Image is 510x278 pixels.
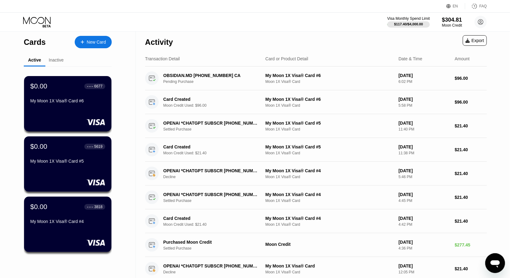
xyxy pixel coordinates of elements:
div: My Moon 1X Visa® Card #4 [265,168,394,173]
div: OPENAI *CHATGPT SUBSCR [PHONE_NUMBER] US [163,121,260,126]
div: $21.40 [455,195,487,200]
iframe: Button to launch messaging window [485,253,505,273]
div: Moon 1X Visa® Card [265,175,394,179]
div: Moon 1X Visa® Card [265,103,394,108]
div: [DATE] [399,263,450,268]
div: $277.45 [455,242,487,247]
div: My Moon 1X Visa® Card #6 [265,97,394,102]
div: ● ● ● ● [87,85,93,87]
div: Settled Purchase [163,199,267,203]
div: Date & Time [399,56,422,61]
div: Moon Credit Used: $21.40 [163,222,267,227]
div: $0.00 [30,203,47,211]
div: [DATE] [399,97,450,102]
div: EN [453,4,458,8]
div: Settled Purchase [163,246,267,250]
div: My Moon 1X Visa® Card #5 [265,121,394,126]
div: $0.00 [30,143,47,151]
div: My Moon 1X Visa® Card #4 [30,219,105,224]
div: $0.00● ● ● ●5619My Moon 1X Visa® Card #5 [24,136,111,192]
div: Moon Credit Used: $96.00 [163,103,267,108]
div: Card Created [163,97,260,102]
div: New Card [75,36,112,48]
div: $0.00● ● ● ●3818My Moon 1X Visa® Card #4 [24,197,111,252]
div: $21.40 [455,123,487,128]
div: Transaction Detail [145,56,180,61]
div: FAQ [465,3,487,9]
div: My Moon 1X Visa® Card #5 [265,144,394,149]
div: ● ● ● ● [87,206,93,208]
div: $21.40 [455,266,487,271]
div: Active [28,58,41,62]
div: 11:40 PM [399,127,450,131]
div: $21.40 [455,171,487,176]
div: ● ● ● ● [87,146,93,148]
div: Card CreatedMoon Credit Used: $21.40My Moon 1X Visa® Card #5Moon 1X Visa® Card[DATE]11:38 PM$21.40 [145,138,487,162]
div: 11:38 PM [399,151,450,155]
div: Inactive [49,58,64,62]
div: Moon 1X Visa® Card [265,151,394,155]
div: Pending Purchase [163,79,267,84]
div: Amount [455,56,470,61]
div: [DATE] [399,121,450,126]
div: FAQ [479,4,487,8]
div: 5619 [94,144,102,149]
div: [DATE] [399,144,450,149]
div: My Moon 1X Visa® Card [265,263,394,268]
div: Decline [163,270,267,274]
div: Purchased Moon CreditSettled PurchaseMoon Credit[DATE]4:36 PM$277.45 [145,233,487,257]
div: Cards [24,38,46,47]
div: 12:05 PM [399,270,450,274]
div: My Moon 1X Visa® Card #4 [265,216,394,221]
div: [DATE] [399,192,450,197]
div: Decline [163,175,267,179]
div: OBSIDIAN.MD [PHONE_NUMBER] CA [163,73,260,78]
div: $304.81 [442,17,462,23]
div: Moon 1X Visa® Card [265,127,394,131]
div: My Moon 1X Visa® Card #4 [265,192,394,197]
div: OPENAI *CHATGPT SUBSCR [PHONE_NUMBER] US [163,263,260,268]
div: 5:46 PM [399,175,450,179]
div: Settled Purchase [163,127,267,131]
div: Card CreatedMoon Credit Used: $96.00My Moon 1X Visa® Card #6Moon 1X Visa® Card[DATE]5:58 PM$96.00 [145,90,487,114]
div: 4:45 PM [399,199,450,203]
div: $0.00● ● ● ●6677My Moon 1X Visa® Card #6 [24,76,111,131]
div: 6:02 PM [399,79,450,84]
div: OPENAI *CHATGPT SUBSCR [PHONE_NUMBER] USDeclineMy Moon 1X Visa® Card #4Moon 1X Visa® Card[DATE]5:... [145,162,487,186]
div: Card or Product Detail [265,56,308,61]
div: Moon 1X Visa® Card [265,270,394,274]
div: 6677 [94,84,102,88]
div: Purchased Moon Credit [163,240,260,245]
div: $21.40 [455,147,487,152]
div: OBSIDIAN.MD [PHONE_NUMBER] CAPending PurchaseMy Moon 1X Visa® Card #6Moon 1X Visa® Card[DATE]6:02... [145,66,487,90]
div: Moon 1X Visa® Card [265,79,394,84]
div: $21.40 [455,219,487,224]
div: Moon Credit [265,242,394,247]
div: $96.00 [455,76,487,81]
div: [DATE] [399,73,450,78]
div: [DATE] [399,240,450,245]
div: OPENAI *CHATGPT SUBSCR [PHONE_NUMBER] US [163,192,260,197]
div: [DATE] [399,216,450,221]
div: $117.40 / $4,000.00 [394,22,423,26]
div: EN [446,3,465,9]
div: [DATE] [399,168,450,173]
div: OPENAI *CHATGPT SUBSCR [PHONE_NUMBER] US [163,168,260,173]
div: Moon 1X Visa® Card [265,199,394,203]
div: 3818 [94,205,102,209]
div: $0.00 [30,82,47,90]
div: Activity [145,38,173,47]
div: Moon Credit [442,23,462,28]
div: Visa Monthly Spend Limit$117.40/$4,000.00 [388,16,429,28]
div: Moon Credit Used: $21.40 [163,151,267,155]
div: 5:58 PM [399,103,450,108]
div: OPENAI *CHATGPT SUBSCR [PHONE_NUMBER] USSettled PurchaseMy Moon 1X Visa® Card #4Moon 1X Visa® Car... [145,186,487,209]
div: Moon 1X Visa® Card [265,222,394,227]
div: 4:42 PM [399,222,450,227]
div: My Moon 1X Visa® Card #6 [30,98,105,103]
div: 4:36 PM [399,246,450,250]
div: OPENAI *CHATGPT SUBSCR [PHONE_NUMBER] USSettled PurchaseMy Moon 1X Visa® Card #5Moon 1X Visa® Car... [145,114,487,138]
div: Card Created [163,144,260,149]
